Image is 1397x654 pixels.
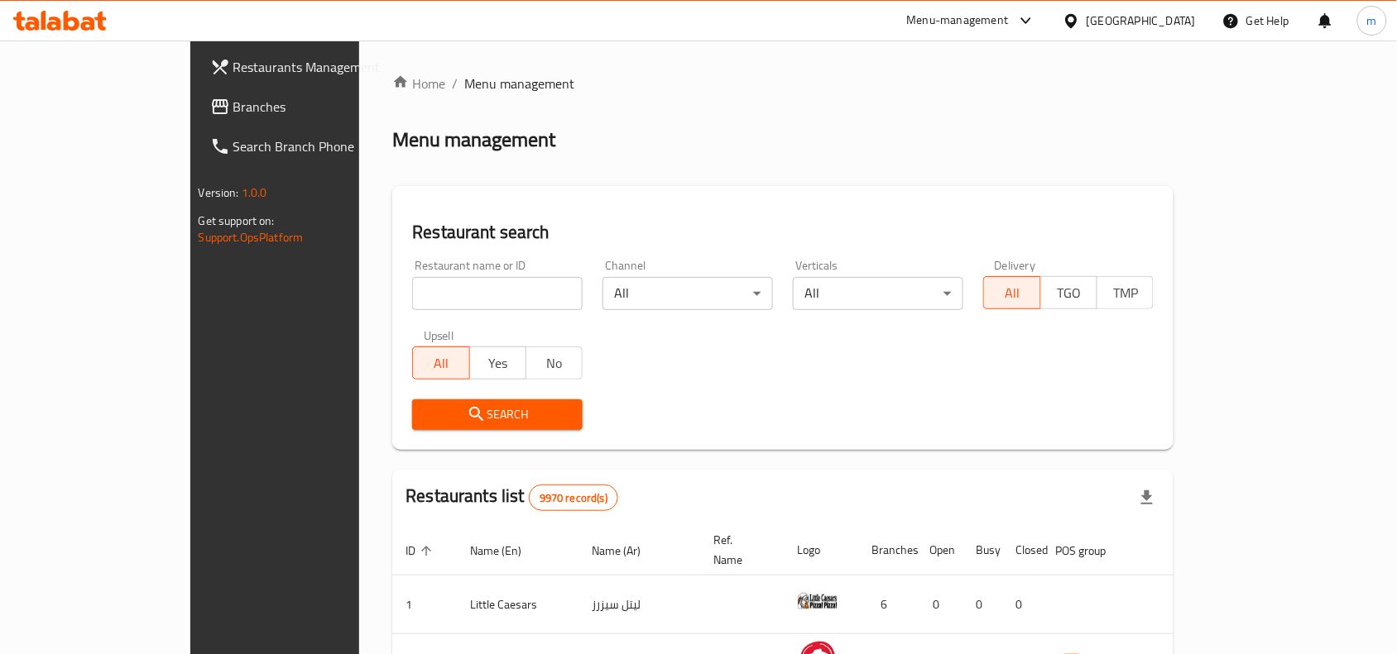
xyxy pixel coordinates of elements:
[197,87,424,127] a: Branches
[1002,575,1042,634] td: 0
[412,220,1154,245] h2: Restaurant search
[392,74,1174,93] nav: breadcrumb
[533,351,576,375] span: No
[420,351,463,375] span: All
[907,11,1009,31] div: Menu-management
[412,346,469,380] button: All
[199,227,304,248] a: Support.OpsPlatform
[592,541,662,561] span: Name (Ar)
[1127,478,1167,518] div: Export file
[233,97,410,117] span: Branches
[469,346,526,380] button: Yes
[1367,12,1377,30] span: m
[197,127,424,166] a: Search Branch Phone
[457,575,578,634] td: Little Caesars
[858,525,916,575] th: Branches
[1048,281,1091,305] span: TGO
[392,127,555,153] h2: Menu management
[578,575,700,634] td: ليتل سيزرز
[858,575,916,634] td: 6
[197,47,424,87] a: Restaurants Management
[1097,276,1154,309] button: TMP
[452,74,458,93] li: /
[233,136,410,156] span: Search Branch Phone
[242,182,267,203] span: 1.0.0
[406,541,437,561] span: ID
[602,277,773,310] div: All
[470,541,543,561] span: Name (En)
[963,575,1002,634] td: 0
[406,484,618,511] h2: Restaurants list
[995,260,1036,271] label: Delivery
[412,277,583,310] input: Search for restaurant name or ID..
[199,210,275,232] span: Get support on:
[916,575,963,634] td: 0
[529,485,618,511] div: Total records count
[797,580,838,622] img: Little Caesars
[233,57,410,77] span: Restaurants Management
[1002,525,1042,575] th: Closed
[477,351,520,375] span: Yes
[526,346,583,380] button: No
[425,404,569,425] span: Search
[392,575,457,634] td: 1
[991,281,1034,305] span: All
[963,525,1002,575] th: Busy
[464,74,574,93] span: Menu management
[1040,276,1097,309] button: TGO
[983,276,1040,309] button: All
[793,277,963,310] div: All
[916,525,963,575] th: Open
[412,399,583,430] button: Search
[1055,541,1127,561] span: POS group
[713,530,764,570] span: Ref. Name
[1104,281,1147,305] span: TMP
[530,490,617,506] span: 9970 record(s)
[424,330,454,341] label: Upsell
[784,525,858,575] th: Logo
[1087,12,1196,30] div: [GEOGRAPHIC_DATA]
[199,182,239,203] span: Version:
